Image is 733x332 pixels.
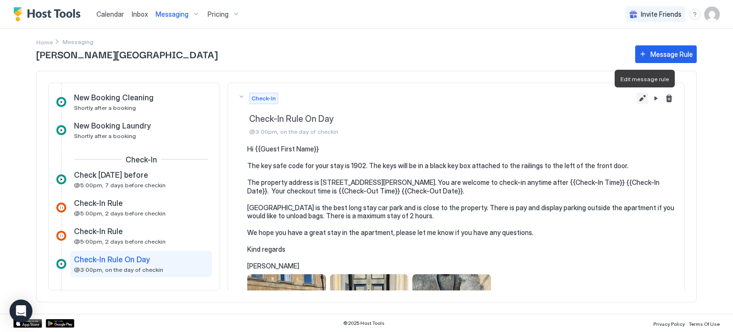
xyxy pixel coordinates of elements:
[247,274,326,327] div: View image
[96,10,124,18] span: Calendar
[13,7,85,21] a: Host Tools Logo
[74,266,163,273] span: @3:00pm, on the day of checkin
[74,210,166,217] span: @5:00pm, 2 days before checkin
[663,93,675,104] button: Delete message rule
[36,37,53,47] div: Breadcrumb
[156,10,188,19] span: Messaging
[74,93,154,102] span: New Booking Cleaning
[249,114,633,125] span: Check-In Rule On Day
[74,255,150,264] span: Check-In Rule On Day
[132,9,148,19] a: Inbox
[74,226,123,236] span: Check-In Rule
[74,132,136,139] span: Shortly after a booking
[74,238,166,245] span: @5:00pm, 2 days before checkin
[13,319,42,328] a: App Store
[46,319,74,328] a: Google Play Store
[641,10,681,19] span: Invite Friends
[330,274,408,327] div: View image
[247,145,675,270] pre: Hi {{Guest First Name}} The key safe code for your stay is 1902. The keys will be in a black key ...
[96,9,124,19] a: Calendar
[126,155,157,164] span: Check-In
[637,93,648,104] button: Edit message rule
[132,10,148,18] span: Inbox
[10,300,32,322] div: Open Intercom Messenger
[650,93,661,104] button: Pause Message Rule
[74,170,148,180] span: Check [DATE] before
[36,47,626,61] span: [PERSON_NAME][GEOGRAPHIC_DATA]
[249,128,633,135] span: @3:00pm, on the day of checkin
[412,274,491,327] div: View image
[689,321,720,327] span: Terms Of Use
[653,318,685,328] a: Privacy Policy
[650,49,693,59] div: Message Rule
[208,10,229,19] span: Pricing
[343,320,385,326] span: © 2025 Host Tools
[63,38,94,45] span: Breadcrumb
[620,75,669,83] span: Edit message rule
[251,94,276,103] span: Check-In
[74,182,166,189] span: @5:00pm, 7 days before checkin
[653,321,685,327] span: Privacy Policy
[689,9,701,20] div: menu
[74,121,151,130] span: New Booking Laundry
[74,198,123,208] span: Check-In Rule
[704,7,720,22] div: User profile
[228,83,684,145] button: Check-InCheck-In Rule On Day@3:00pm, on the day of checkinEdit message rulePause Message RuleDele...
[74,104,136,111] span: Shortly after a booking
[689,318,720,328] a: Terms Of Use
[36,37,53,47] a: Home
[635,45,697,63] button: Message Rule
[36,39,53,46] span: Home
